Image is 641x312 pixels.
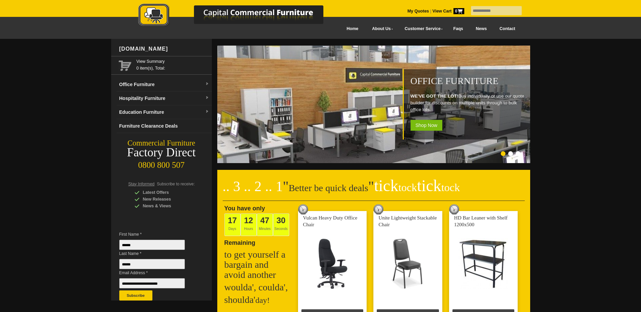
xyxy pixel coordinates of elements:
[134,196,199,203] div: New Releases
[433,9,464,14] strong: View Cart
[398,181,417,193] span: tock
[411,120,443,131] span: Shop Now
[441,181,460,193] span: tock
[119,278,185,288] input: Email Address *
[119,231,195,238] span: First Name *
[119,250,195,257] span: Last Name *
[111,148,212,157] div: Factory Direct
[205,110,209,114] img: dropdown
[368,179,460,194] span: "
[449,204,459,214] img: tick tock deal clock
[117,105,212,119] a: Education Furnituredropdown
[217,159,532,164] a: Office Furniture WE'VE GOT THE LOT!Buy individually or use our quote builder for discounts on mul...
[276,216,286,225] span: 30
[111,157,212,170] div: 0800 800 507
[117,92,212,105] a: Hospitality Furnituredropdown
[257,213,273,236] span: Minutes
[120,3,356,28] img: Capital Commercial Furniture Logo
[453,8,464,14] span: 0
[119,259,185,269] input: Last Name *
[397,21,447,36] a: Customer Service
[205,96,209,100] img: dropdown
[241,213,257,236] span: Hours
[134,189,199,196] div: Latest Offers
[224,205,265,212] span: You have only
[119,290,152,301] button: Subscribe
[365,21,397,36] a: About Us
[501,151,506,156] li: Page dot 1
[117,119,212,133] a: Furniture Clearance Deals
[205,82,209,86] img: dropdown
[224,250,292,280] h2: to get yourself a bargain and avoid another
[137,58,209,71] span: 0 item(s), Total:
[411,76,527,86] h1: Office Furniture
[224,237,255,246] span: Remaining
[374,177,460,194] span: tick tick
[120,3,356,30] a: Capital Commercial Furniture Logo
[117,39,212,59] div: [DOMAIN_NAME]
[223,181,525,201] h2: Better be quick deals
[508,151,513,156] li: Page dot 2
[255,296,270,305] span: day!
[411,94,459,99] strong: WE'VE GOT THE LOT!
[283,179,289,194] span: "
[217,46,532,163] img: Office Furniture
[128,182,155,186] span: Stay Informed
[224,295,292,305] h2: shoulda'
[469,21,493,36] a: News
[117,78,212,92] a: Office Furnituredropdown
[373,204,384,214] img: tick tock deal clock
[228,216,237,225] span: 17
[244,216,253,225] span: 12
[137,58,209,65] a: View Summary
[447,21,470,36] a: Faqs
[224,213,241,236] span: Days
[134,203,199,209] div: News & Views
[119,269,195,276] span: Email Address *
[157,182,195,186] span: Subscribe to receive:
[411,93,527,113] p: Buy individually or use our quote builder for discounts on multiple units through to bulk office ...
[431,9,464,14] a: View Cart0
[224,282,292,292] h2: woulda', coulda',
[260,216,269,225] span: 47
[516,151,520,156] li: Page dot 3
[493,21,521,36] a: Contact
[298,204,308,214] img: tick tock deal clock
[273,213,289,236] span: Seconds
[119,240,185,250] input: First Name *
[408,9,429,14] a: My Quotes
[223,179,283,194] span: .. 3 .. 2 .. 1
[111,138,212,148] div: Commercial Furniture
